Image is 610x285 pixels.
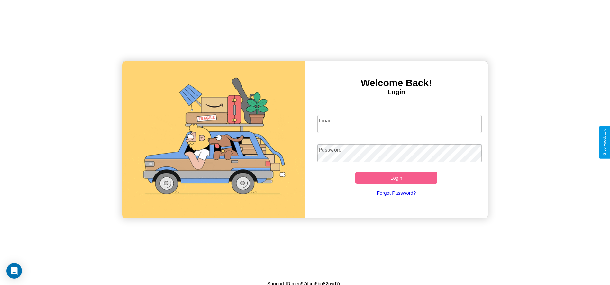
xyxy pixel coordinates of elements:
[602,129,607,156] div: Give Feedback
[6,263,22,279] div: Open Intercom Messenger
[314,184,478,202] a: Forgot Password?
[122,61,305,218] img: gif
[305,77,488,88] h3: Welcome Back!
[355,172,438,184] button: Login
[305,88,488,96] h4: Login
